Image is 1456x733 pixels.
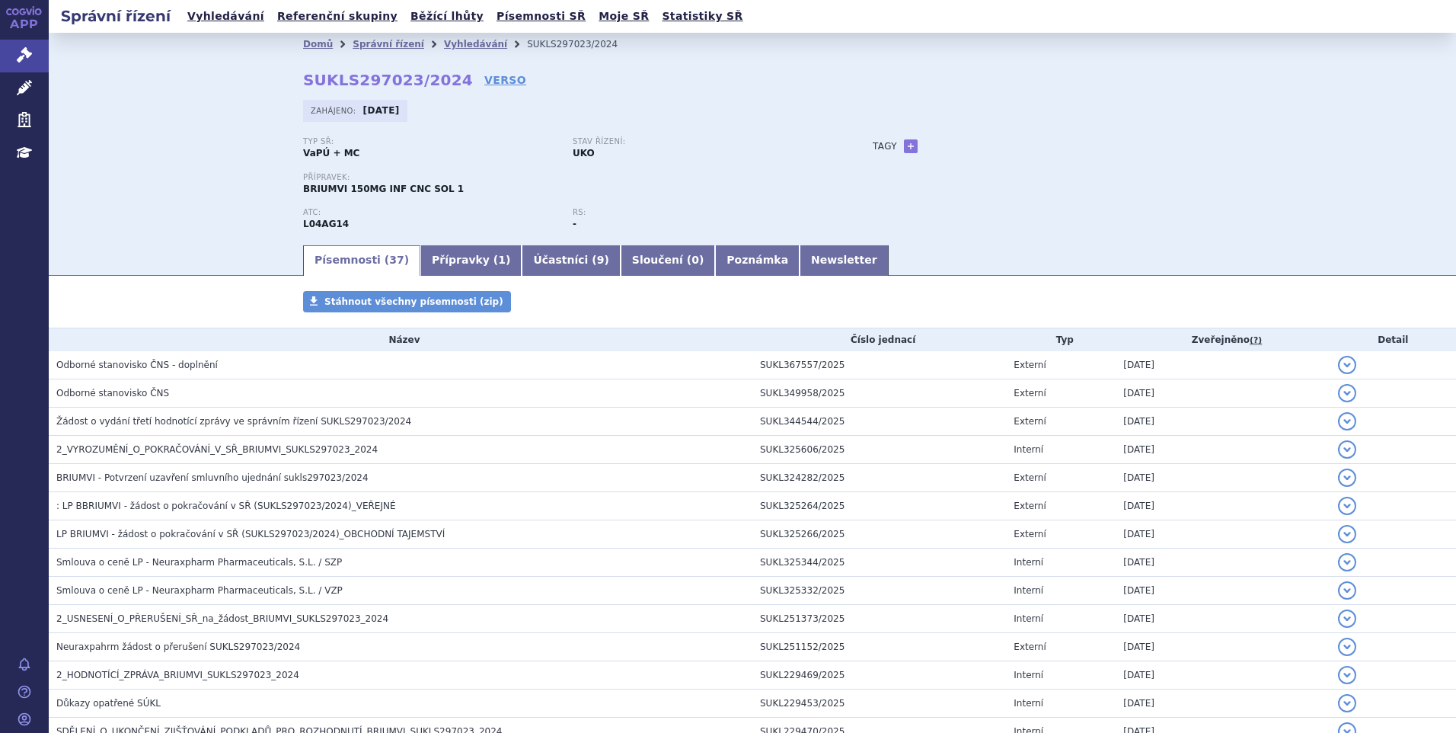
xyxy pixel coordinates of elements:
[573,137,827,146] p: Stav řízení:
[1014,388,1046,399] span: Externí
[752,549,1006,577] td: SUKL325344/2025
[573,208,827,217] p: RS:
[1116,549,1330,577] td: [DATE]
[363,105,400,116] strong: [DATE]
[303,208,557,217] p: ATC:
[324,296,503,307] span: Stáhnout všechny písemnosti (zip)
[1014,529,1046,539] span: Externí
[1116,436,1330,464] td: [DATE]
[389,254,404,266] span: 37
[1116,605,1330,633] td: [DATE]
[1338,384,1356,402] button: detail
[1116,379,1330,408] td: [DATE]
[752,436,1006,464] td: SUKL325606/2025
[1014,472,1046,483] span: Externí
[1338,356,1356,374] button: detail
[1014,642,1046,652] span: Externí
[56,642,300,652] span: Neuraxpahrm žádost o přerušení SUKLS297023/2024
[1116,690,1330,718] td: [DATE]
[904,139,918,153] a: +
[303,39,333,50] a: Domů
[1014,585,1043,596] span: Interní
[1338,497,1356,515] button: detail
[800,245,889,276] a: Newsletter
[527,33,637,56] li: SUKLS297023/2024
[56,529,445,539] span: LP BRIUMVI - žádost o pokračování v SŘ (SUKLS297023/2024)_OBCHODNÍ TAJEMSTVÍ
[1014,698,1043,709] span: Interní
[484,72,526,88] a: VERSO
[273,6,402,27] a: Referenční skupiny
[873,137,897,155] h3: Tagy
[1014,557,1043,568] span: Interní
[752,605,1006,633] td: SUKL251373/2025
[1116,351,1330,379] td: [DATE]
[1116,520,1330,549] td: [DATE]
[752,379,1006,408] td: SUKL349958/2025
[303,219,349,229] strong: UBLITUXIMAB
[691,254,699,266] span: 0
[522,245,620,276] a: Účastníci (9)
[752,351,1006,379] td: SUKL367557/2025
[1338,666,1356,684] button: detail
[1330,328,1456,351] th: Detail
[444,39,507,50] a: Vyhledávání
[752,328,1006,351] th: Číslo jednací
[1014,416,1046,427] span: Externí
[49,5,183,27] h2: Správní řízení
[1014,613,1043,624] span: Interní
[573,148,595,158] strong: UKO
[56,501,395,511] span: : LP BBRIUMVI - žádost o pokračování v SŘ (SUKLS297023/2024)_VEŘEJNÉ
[406,6,488,27] a: Běžící lhůty
[1014,670,1043,680] span: Interní
[1116,464,1330,492] td: [DATE]
[1338,581,1356,600] button: detail
[752,690,1006,718] td: SUKL229453/2025
[56,557,342,568] span: Smlouva o ceně LP - Neuraxpharm Pharmaceuticals, S.L. / SZP
[752,464,1006,492] td: SUKL324282/2025
[183,6,269,27] a: Vyhledávání
[492,6,590,27] a: Písemnosti SŘ
[303,148,359,158] strong: VaPÚ + MC
[56,585,343,596] span: Smlouva o ceně LP - Neuraxpharm Pharmaceuticals, S.L. / VZP
[56,472,369,483] span: BRIUMVI - Potvrzení uzavření smluvního ujednání sukls297023/2024
[303,184,464,194] span: BRIUMVI 150MG INF CNC SOL 1
[597,254,605,266] span: 9
[1116,633,1330,661] td: [DATE]
[657,6,747,27] a: Statistiky SŘ
[573,219,576,229] strong: -
[594,6,653,27] a: Moje SŘ
[56,360,218,370] span: Odborné stanovisko ČNS - doplnění
[1338,553,1356,571] button: detail
[303,245,420,276] a: Písemnosti (37)
[1338,440,1356,459] button: detail
[303,137,557,146] p: Typ SŘ:
[1116,577,1330,605] td: [DATE]
[1338,638,1356,656] button: detail
[303,173,842,182] p: Přípravek:
[1116,492,1330,520] td: [DATE]
[1250,335,1262,346] abbr: (?)
[311,104,359,117] span: Zahájeno:
[752,577,1006,605] td: SUKL325332/2025
[752,633,1006,661] td: SUKL251152/2025
[303,71,473,89] strong: SUKLS297023/2024
[1338,610,1356,628] button: detail
[1014,360,1046,370] span: Externí
[1014,501,1046,511] span: Externí
[56,416,411,427] span: Žádost o vydání třetí hodnotící zprávy ve správním řízení SUKLS297023/2024
[56,698,161,709] span: Důkazy opatřené SÚKL
[752,408,1006,436] td: SUKL344544/2025
[752,492,1006,520] td: SUKL325264/2025
[353,39,424,50] a: Správní řízení
[1116,408,1330,436] td: [DATE]
[498,254,506,266] span: 1
[303,291,511,312] a: Stáhnout všechny písemnosti (zip)
[49,328,752,351] th: Název
[715,245,800,276] a: Poznámka
[1116,661,1330,690] td: [DATE]
[56,670,299,680] span: 2_HODNOTÍCÍ_ZPRÁVA_BRIUMVI_SUKLS297023_2024
[752,661,1006,690] td: SUKL229469/2025
[1116,328,1330,351] th: Zveřejněno
[56,388,169,399] span: Odborné stanovisko ČNS
[56,444,378,455] span: 2_VYROZUMĚNÍ_O_POKRAČOVÁNÍ_V_SŘ_BRIUMVI_SUKLS297023_2024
